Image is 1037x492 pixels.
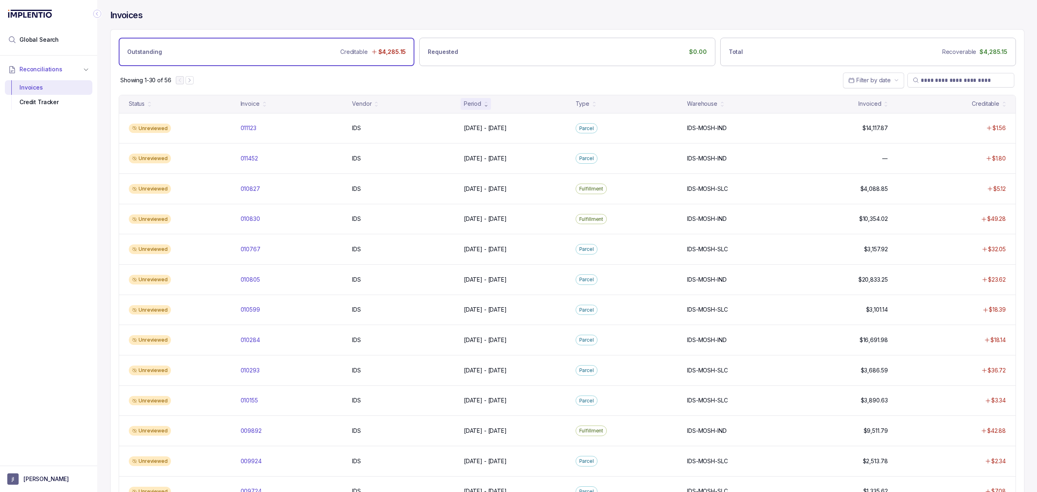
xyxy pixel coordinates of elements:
p: [DATE] - [DATE] [464,185,507,193]
p: $10,354.02 [859,215,888,223]
p: Fulfillment [579,185,604,193]
p: $4,285.15 [378,48,406,56]
div: Remaining page entries [120,76,171,84]
div: Unreviewed [129,305,171,315]
p: IDS-MOSH-SLC [687,457,728,465]
p: Recoverable [942,48,976,56]
p: IDS-MOSH-SLC [687,366,728,374]
p: IDS [352,215,361,223]
p: $3.34 [991,396,1006,404]
p: [DATE] - [DATE] [464,396,507,404]
p: 010805 [241,276,260,284]
div: Collapse Icon [92,9,102,19]
div: Unreviewed [129,124,171,133]
div: Credit Tracker [11,95,86,109]
div: Unreviewed [129,456,171,466]
p: 010155 [241,396,258,404]
span: Global Search [19,36,59,44]
div: Unreviewed [129,244,171,254]
p: $16,691.98 [860,336,888,344]
p: Parcel [579,154,594,163]
p: Fulfillment [579,215,604,223]
span: Filter by date [856,77,891,83]
div: Warehouse [687,100,717,108]
p: $2.34 [991,457,1006,465]
p: IDS-MOSH-SLC [687,306,728,314]
p: IDS [352,366,361,374]
div: Status [129,100,145,108]
p: $0.00 [689,48,706,56]
p: 011452 [241,154,258,163]
p: IDS-MOSH-IND [687,276,726,284]
p: — [882,154,888,163]
p: IDS-MOSH-IND [687,154,726,163]
p: $49.28 [987,215,1006,223]
p: 010827 [241,185,260,193]
div: Unreviewed [129,154,171,163]
p: IDS [352,245,361,253]
p: $3,686.59 [861,366,888,374]
p: IDS [352,154,361,163]
p: IDS [352,185,361,193]
p: IDS-MOSH-IND [687,427,726,435]
p: $36.72 [988,366,1006,374]
p: $14,117.87 [862,124,888,132]
p: $1.80 [992,154,1006,163]
p: IDS [352,427,361,435]
p: $4,088.85 [860,185,888,193]
p: $9,511.79 [864,427,888,435]
p: IDS [352,336,361,344]
p: 009924 [241,457,262,465]
p: [DATE] - [DATE] [464,366,507,374]
p: $20,833.25 [858,276,888,284]
p: 010284 [241,336,260,344]
p: Parcel [579,276,594,284]
p: Showing 1-30 of 56 [120,76,171,84]
p: Creditable [340,48,368,56]
p: IDS-MOSH-IND [687,215,726,223]
div: Unreviewed [129,426,171,436]
p: $2,513.78 [863,457,888,465]
p: 010293 [241,366,260,374]
p: IDS-MOSH-IND [687,336,726,344]
p: [DATE] - [DATE] [464,336,507,344]
span: Reconciliations [19,65,62,73]
p: [DATE] - [DATE] [464,154,507,163]
p: [DATE] - [DATE] [464,276,507,284]
p: $1.56 [992,124,1006,132]
p: Parcel [579,336,594,344]
p: [DATE] - [DATE] [464,457,507,465]
p: IDS [352,306,361,314]
button: Date Range Picker [843,73,904,88]
p: IDS [352,396,361,404]
p: Parcel [579,245,594,253]
p: Requested [428,48,458,56]
p: [DATE] - [DATE] [464,215,507,223]
p: $23.62 [988,276,1006,284]
p: IDS-MOSH-SLC [687,396,728,404]
div: Unreviewed [129,366,171,375]
p: $4,285.15 [979,48,1007,56]
p: $32.05 [988,245,1006,253]
p: $42.88 [987,427,1006,435]
span: User initials [7,473,19,485]
p: $3,157.92 [864,245,888,253]
p: $3,890.63 [861,396,888,404]
button: Next Page [186,76,194,84]
p: 009892 [241,427,262,435]
p: [DATE] - [DATE] [464,427,507,435]
p: IDS-MOSH-SLC [687,185,728,193]
p: $18.39 [989,306,1006,314]
p: Parcel [579,124,594,133]
div: Unreviewed [129,275,171,285]
p: $3,101.14 [866,306,888,314]
p: IDS [352,276,361,284]
p: $5.12 [993,185,1006,193]
div: Vendor [352,100,371,108]
div: Invoices [11,80,86,95]
p: [PERSON_NAME] [23,475,69,483]
div: Unreviewed [129,214,171,224]
button: Reconciliations [5,60,92,78]
p: Parcel [579,366,594,374]
p: 010599 [241,306,260,314]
